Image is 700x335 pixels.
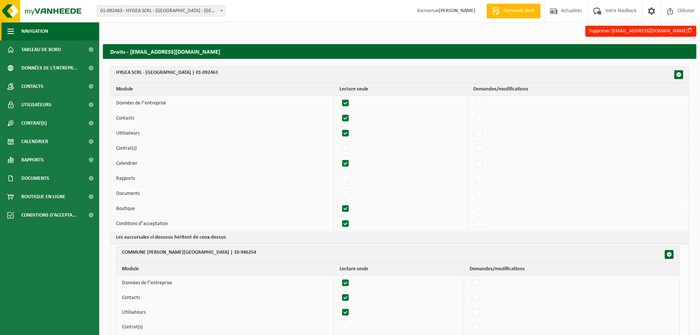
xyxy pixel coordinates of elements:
th: Demandes/modifications [468,83,689,96]
td: Contacts [116,291,334,305]
button: Supprimer [EMAIL_ADDRESS][DOMAIN_NAME] [585,26,696,37]
span: 01-092463 - HYGEA SCRL - HAVRE - HAVRÉ [97,6,225,16]
span: Utilisateurs [21,96,51,114]
h2: Droits - [EMAIL_ADDRESS][DOMAIN_NAME] [103,44,696,58]
th: Module [116,263,334,276]
td: Rapports [111,171,334,186]
th: Demandes/modifications [464,263,679,276]
td: Données de l"entreprise [116,276,334,291]
span: Navigation [21,22,48,40]
span: Contacts [21,77,43,96]
th: Lecture seule [334,263,464,276]
span: Rapports [21,151,44,169]
span: Boutique en ligne [21,188,65,206]
th: Module [111,83,334,96]
td: Contacts [111,111,334,126]
td: Contrat(s) [116,320,334,335]
th: COMMUNE [PERSON_NAME][GEOGRAPHIC_DATA] | 10-946254 [116,246,679,263]
span: Données de l'entrepr... [21,59,78,77]
td: Conditions d"acceptation [111,217,334,231]
td: Données de l"entreprise [111,96,334,111]
th: Lecture seule [334,83,468,96]
strong: [PERSON_NAME] [439,8,475,14]
a: Demande devis [487,4,541,18]
span: Conditions d'accepta... [21,206,77,224]
span: Calendrier [21,132,48,151]
td: Boutique [111,202,334,217]
td: Utilisateurs [111,126,334,141]
th: HYGEA SCRL - [GEOGRAPHIC_DATA] | 01-092463 [111,67,689,83]
span: 01-092463 - HYGEA SCRL - HAVRE - HAVRÉ [97,6,226,17]
span: Contrat(s) [21,114,47,132]
span: Documents [21,169,49,188]
td: Utilisateurs [116,305,334,320]
td: Documents [111,186,334,202]
span: Tableau de bord [21,40,61,59]
td: Calendrier [111,156,334,171]
td: Contrat(s) [111,141,334,156]
th: En cliquant sur la case à clocher ci-dessus, les éléments suivants seront également ajustés. [111,231,689,244]
span: Demande devis [502,7,537,15]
